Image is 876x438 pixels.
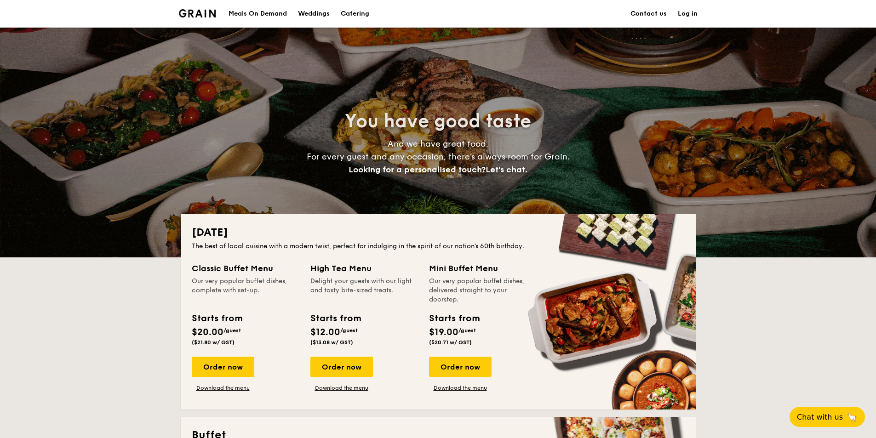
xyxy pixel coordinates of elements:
a: Logotype [179,9,216,17]
span: ($20.71 w/ GST) [429,339,472,346]
span: And we have great food. For every guest and any occasion, there’s always room for Grain. [307,139,570,175]
span: Chat with us [797,413,843,421]
div: Order now [310,357,373,377]
div: Classic Buffet Menu [192,262,299,275]
span: $12.00 [310,327,340,338]
div: Our very popular buffet dishes, delivered straight to your doorstep. [429,277,537,304]
div: Starts from [429,312,479,325]
span: ($13.08 w/ GST) [310,339,353,346]
div: Our very popular buffet dishes, complete with set-up. [192,277,299,304]
h2: [DATE] [192,225,685,240]
span: 🦙 [847,412,858,422]
span: Let's chat. [486,165,527,175]
span: You have good taste [345,110,531,132]
div: Order now [429,357,492,377]
img: Grain [179,9,216,17]
span: /guest [223,327,241,334]
button: Chat with us🦙 [790,407,865,427]
div: The best of local cuisine with a modern twist, perfect for indulging in the spirit of our nation’... [192,242,685,251]
span: /guest [458,327,476,334]
a: Download the menu [192,384,254,392]
a: Download the menu [310,384,373,392]
span: $19.00 [429,327,458,338]
span: /guest [340,327,358,334]
span: Looking for a personalised touch? [349,165,486,175]
div: Starts from [310,312,361,325]
div: Mini Buffet Menu [429,262,537,275]
span: $20.00 [192,327,223,338]
div: High Tea Menu [310,262,418,275]
div: Order now [192,357,254,377]
span: ($21.80 w/ GST) [192,339,235,346]
a: Download the menu [429,384,492,392]
div: Starts from [192,312,242,325]
div: Delight your guests with our light and tasty bite-sized treats. [310,277,418,304]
